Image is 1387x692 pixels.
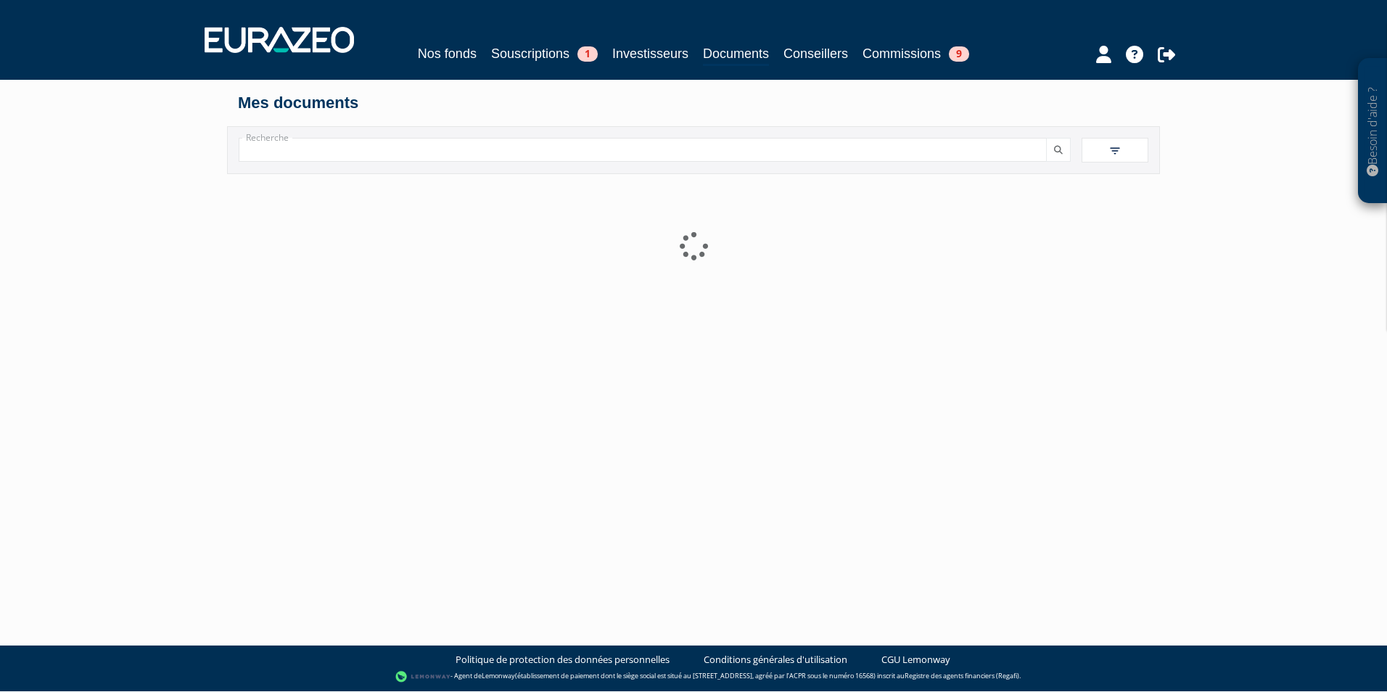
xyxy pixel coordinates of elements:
a: Documents [703,44,769,66]
img: logo-lemonway.png [395,670,451,684]
p: Besoin d'aide ? [1365,66,1381,197]
a: Souscriptions1 [491,44,598,64]
a: Commissions9 [863,44,969,64]
h4: Mes documents [238,94,1149,112]
a: Politique de protection des données personnelles [456,653,670,667]
a: CGU Lemonway [881,653,950,667]
span: 1 [577,46,598,62]
a: Conditions générales d'utilisation [704,653,847,667]
img: 1732889491-logotype_eurazeo_blanc_rvb.png [205,27,354,53]
span: 9 [949,46,969,62]
a: Conseillers [783,44,848,64]
a: Nos fonds [418,44,477,64]
a: Lemonway [482,672,515,681]
img: filter.svg [1108,144,1121,157]
a: Investisseurs [612,44,688,64]
a: Registre des agents financiers (Regafi) [905,672,1019,681]
input: Recherche [239,138,1047,162]
div: - Agent de (établissement de paiement dont le siège social est situé au [STREET_ADDRESS], agréé p... [15,670,1372,684]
